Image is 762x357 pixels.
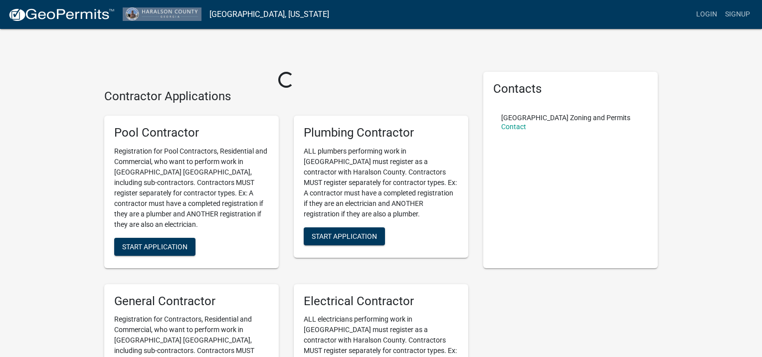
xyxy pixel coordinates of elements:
[501,123,526,131] a: Contact
[304,126,458,140] h5: Plumbing Contractor
[209,6,329,23] a: [GEOGRAPHIC_DATA], [US_STATE]
[122,242,188,250] span: Start Application
[721,5,754,24] a: Signup
[312,232,377,240] span: Start Application
[104,89,468,104] h4: Contractor Applications
[692,5,721,24] a: Login
[114,238,195,256] button: Start Application
[114,126,269,140] h5: Pool Contractor
[501,114,630,121] p: [GEOGRAPHIC_DATA] Zoning and Permits
[123,7,201,21] img: Haralson County, Georgia
[304,146,458,219] p: ALL plumbers performing work in [GEOGRAPHIC_DATA] must register as a contractor with Haralson Cou...
[304,227,385,245] button: Start Application
[493,82,648,96] h5: Contacts
[304,294,458,309] h5: Electrical Contractor
[114,294,269,309] h5: General Contractor
[114,146,269,230] p: Registration for Pool Contractors, Residential and Commercial, who want to perform work in [GEOGR...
